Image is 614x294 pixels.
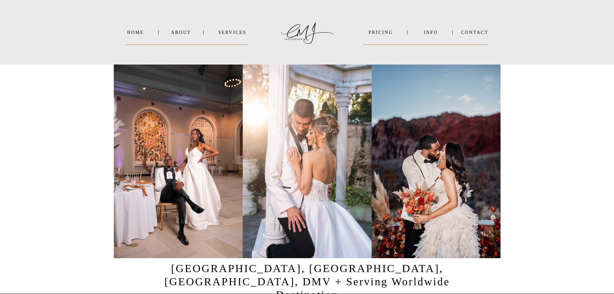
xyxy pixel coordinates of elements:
[363,30,399,35] a: PRICING
[171,30,190,35] a: About
[461,30,489,35] a: Contact
[216,30,249,35] a: SERVICES
[153,262,462,287] h1: [GEOGRAPHIC_DATA], [GEOGRAPHIC_DATA], [GEOGRAPHIC_DATA], DMV + Serving Worldwide Destination Luxu...
[415,30,447,35] a: INFO
[126,30,145,35] a: Home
